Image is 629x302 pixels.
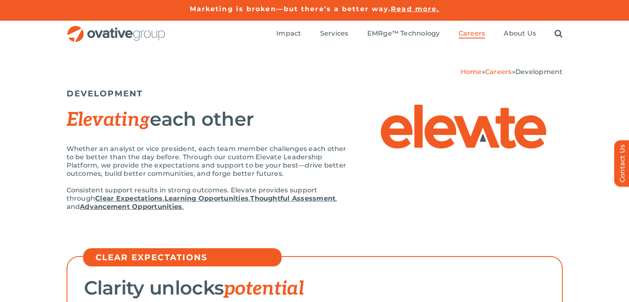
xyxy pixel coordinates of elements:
[459,29,486,38] a: Careers
[67,186,348,211] p: Consistent support results in strong outcomes. Elevate provides support through
[461,68,482,76] a: Home
[367,29,440,38] a: EMRge™ Technology
[381,105,546,149] img: Elevate – Elevate Logo
[163,194,165,202] span: ,
[391,5,439,13] a: Read more.
[67,89,563,98] h5: DEVELOPMENT
[555,29,562,38] a: Search
[67,25,166,33] a: OG_Full_horizontal_RGB
[67,145,348,178] p: Whether an analyst or vice president, each team member challenges each other to be better than th...
[96,252,277,262] h5: CLEAR EXPECTATIONS
[84,278,545,299] h2: Clarity unlocks
[320,29,349,38] a: Services
[190,5,391,13] a: Marketing is broken—but there’s a better way.
[80,203,182,211] strong: Advancement Opportunities
[165,194,249,202] a: Learning Opportunities
[276,21,562,47] nav: Menu
[504,29,536,38] a: About Us
[276,29,301,38] a: Impact
[67,194,337,211] span: , and
[461,68,563,76] span: » »
[485,68,512,76] a: Careers
[80,203,184,211] a: Advancement Opportunities.
[67,108,150,132] span: Elevating
[95,194,163,202] a: Clear Expectations
[224,277,304,300] span: potential
[515,68,563,76] span: Development
[249,194,250,202] span: ,
[67,109,348,130] h2: each other
[250,194,335,202] a: Thoughtful Assessment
